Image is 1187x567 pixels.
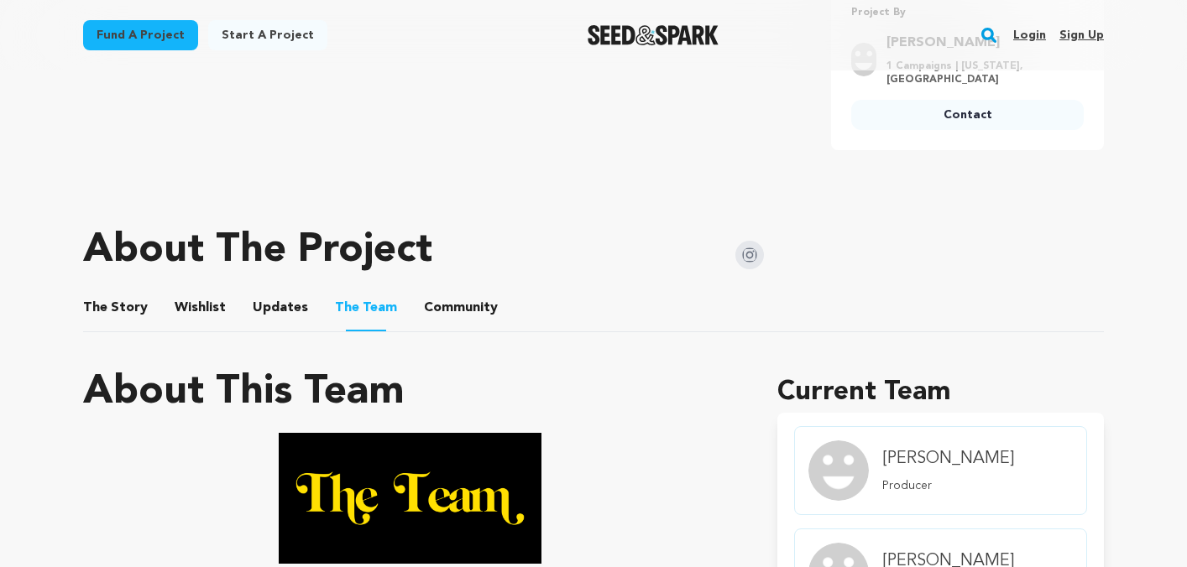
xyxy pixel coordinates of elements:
h4: [PERSON_NAME] [882,447,1014,471]
span: The [83,298,107,318]
img: 1750034857-team.jpg [279,433,541,564]
span: Team [335,298,397,318]
span: The [335,298,359,318]
a: Contact [851,100,1084,130]
h1: About The Project [83,231,432,271]
a: Seed&Spark Homepage [588,25,719,45]
a: Sign up [1059,22,1104,49]
a: Start a project [208,20,327,50]
img: Seed&Spark Instagram Icon [735,241,764,269]
a: member.name Profile [794,426,1087,515]
span: Story [83,298,148,318]
p: 1 Campaigns | [US_STATE], [GEOGRAPHIC_DATA] [886,60,1074,86]
img: Seed&Spark Logo Dark Mode [588,25,719,45]
h1: About This Team [83,372,405,413]
h1: Current Team [777,372,1104,413]
p: Producer [882,477,1014,494]
a: Login [1013,22,1046,49]
span: Community [424,298,498,318]
span: Updates [253,298,308,318]
a: Fund a project [83,20,198,50]
span: Wishlist [175,298,226,318]
img: Team Image [808,440,869,501]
